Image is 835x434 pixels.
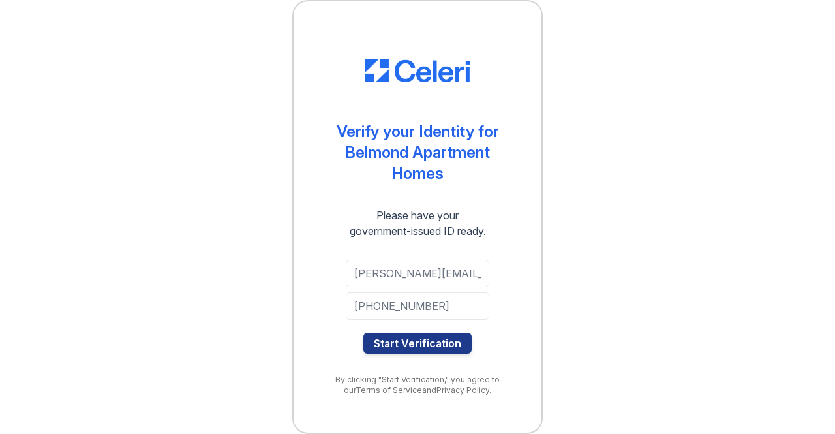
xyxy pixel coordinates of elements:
a: Terms of Service [356,385,422,395]
div: Verify your Identity for Belmond Apartment Homes [320,121,515,184]
input: Phone [346,292,489,320]
div: By clicking "Start Verification," you agree to our and [320,375,515,395]
div: Please have your government-issued ID ready. [326,208,509,239]
button: Start Verification [363,333,472,354]
a: Privacy Policy. [436,385,491,395]
input: Email [346,260,489,287]
img: CE_Logo_Blue-a8612792a0a2168367f1c8372b55b34899dd931a85d93a1a3d3e32e68fde9ad4.png [365,59,470,83]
